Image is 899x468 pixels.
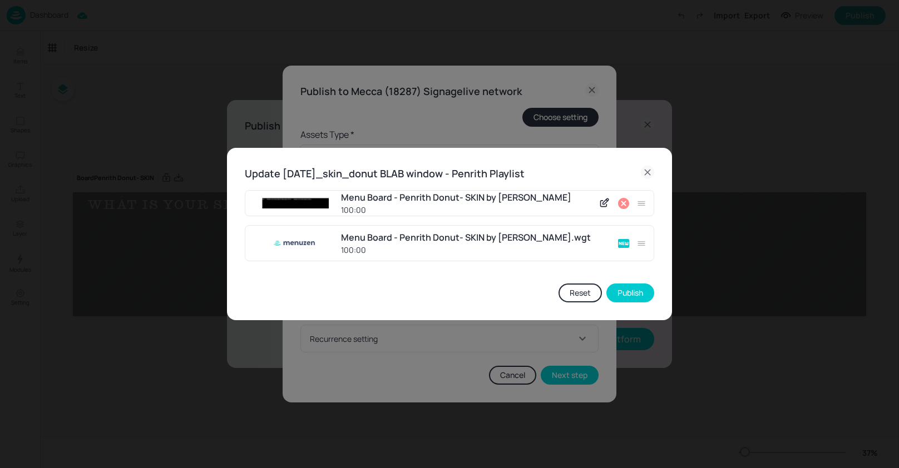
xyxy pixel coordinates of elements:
[559,283,602,302] button: Reset
[262,198,329,208] img: ueKGmO4x36JPZreibbS4Kg%3D%3D
[341,191,592,204] div: Menu Board - Penrith Donut- SKIN by [PERSON_NAME]
[341,231,610,244] div: Menu Board - Penrith Donut- SKIN by [PERSON_NAME].wgt
[341,204,592,216] div: 100:00
[262,226,329,261] img: menuzen.png
[245,166,525,182] h6: Update [DATE]_skin_donut BLAB window - Penrith Playlist
[341,244,610,256] div: 100:00
[606,283,654,302] button: Publish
